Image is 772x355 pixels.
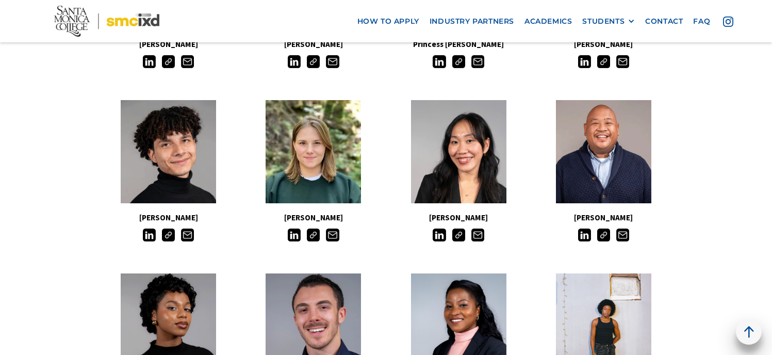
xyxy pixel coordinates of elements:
img: Email icon [181,55,194,68]
h5: Princess [PERSON_NAME] [386,38,531,51]
img: LinkedIn icon [143,55,156,68]
img: LinkedIn icon [288,55,301,68]
a: how to apply [352,12,424,31]
img: Email icon [471,229,484,241]
h5: [PERSON_NAME] [241,38,386,51]
a: industry partners [424,12,519,31]
img: Link icon [307,229,320,241]
img: LinkedIn icon [143,229,156,241]
img: LinkedIn icon [433,229,446,241]
img: Link icon [162,229,175,241]
h5: [PERSON_NAME] [96,38,241,51]
h5: [PERSON_NAME] [531,38,676,51]
img: Link icon [452,55,465,68]
img: Link icon [162,55,175,68]
img: Email icon [616,55,629,68]
img: LinkedIn icon [578,55,591,68]
h5: [PERSON_NAME] [241,211,386,224]
h5: [PERSON_NAME] [386,211,531,224]
img: Link icon [597,55,610,68]
img: LinkedIn icon [288,229,301,241]
img: LinkedIn icon [578,229,591,241]
h5: [PERSON_NAME] [96,211,241,224]
img: Email icon [326,55,339,68]
a: faq [688,12,715,31]
img: Link icon [597,229,610,241]
img: LinkedIn icon [433,55,446,68]
img: Link icon [307,55,320,68]
div: STUDENTS [582,17,625,26]
a: Academics [519,12,577,31]
img: Email icon [326,229,339,241]
img: Link icon [452,229,465,241]
img: Santa Monica College - SMC IxD logo [54,6,159,37]
img: Email icon [181,229,194,241]
img: icon - instagram [723,17,733,27]
img: Email icon [616,229,629,241]
img: Email icon [471,55,484,68]
h5: [PERSON_NAME] [531,211,676,224]
a: contact [640,12,688,31]
div: STUDENTS [582,17,635,26]
a: back to top [736,319,762,345]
